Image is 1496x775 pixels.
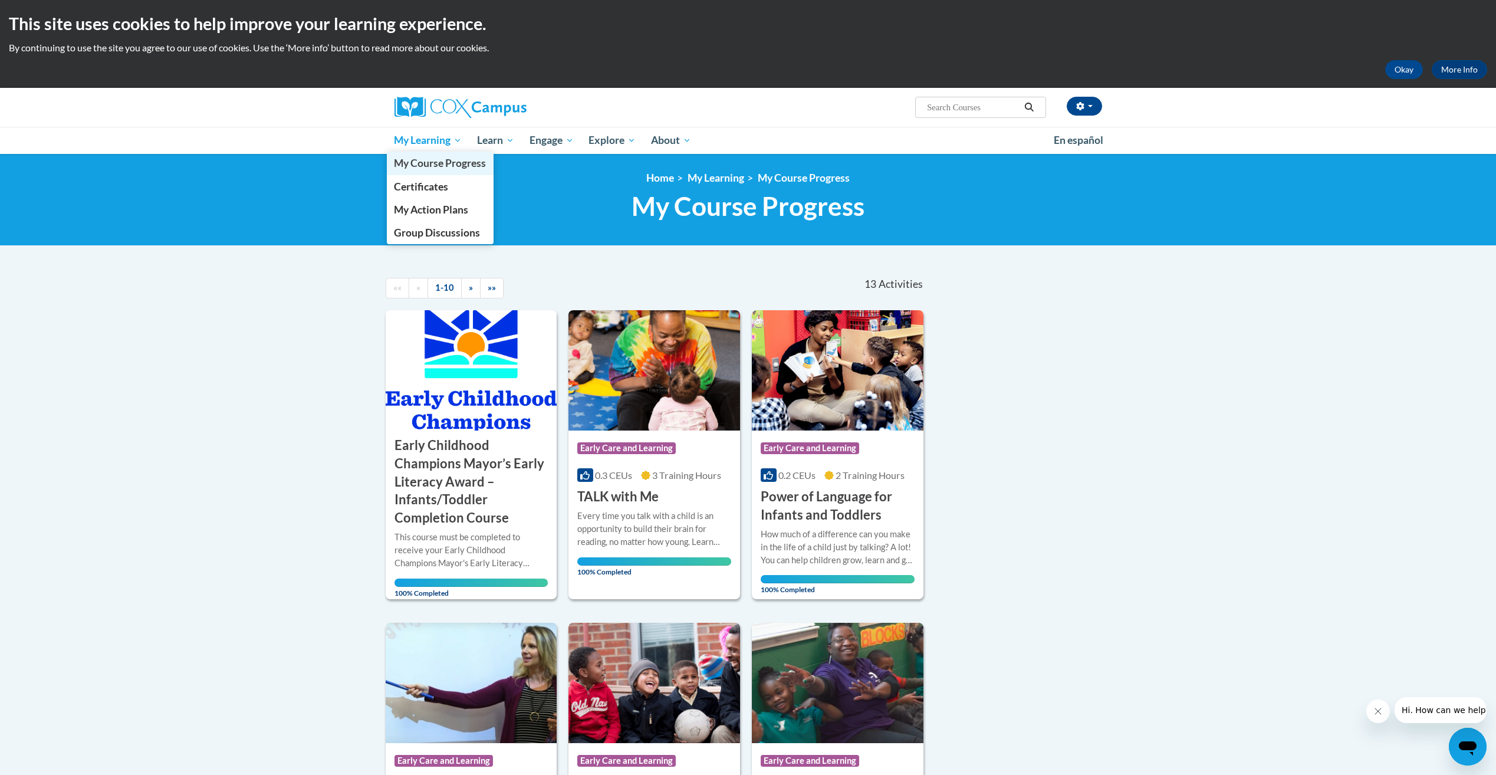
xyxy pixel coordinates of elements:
[646,172,674,184] a: Home
[568,310,740,599] a: Course LogoEarly Care and Learning0.3 CEUs3 Training Hours TALK with MeEvery time you talk with a...
[688,172,744,184] a: My Learning
[595,469,632,481] span: 0.3 CEUs
[387,175,494,198] a: Certificates
[394,436,548,527] h3: Early Childhood Champions Mayor’s Early Literacy Award – Infants/Toddler Completion Course
[461,278,481,298] a: Next
[577,442,676,454] span: Early Care and Learning
[568,623,740,743] img: Course Logo
[394,579,548,587] div: Your progress
[577,510,731,549] div: Every time you talk with a child is an opportunity to build their brain for reading, no matter ho...
[480,278,504,298] a: End
[568,310,740,431] img: Course Logo
[1395,697,1487,723] iframe: Message from company
[588,133,636,147] span: Explore
[394,226,480,239] span: Group Discussions
[394,579,548,597] span: 100% Completed
[9,12,1487,35] h2: This site uses cookies to help improve your learning experience.
[387,152,494,175] a: My Course Progress
[752,623,923,743] img: Course Logo
[761,575,915,594] span: 100% Completed
[394,97,527,118] img: Cox Campus
[1067,97,1102,116] button: Account Settings
[1020,100,1038,114] button: Search
[394,203,468,216] span: My Action Plans
[469,127,522,154] a: Learn
[377,127,1120,154] div: Main menu
[1054,134,1103,146] span: En español
[778,469,816,481] span: 0.2 CEUs
[1046,128,1111,153] a: En español
[1432,60,1487,79] a: More Info
[761,488,915,524] h3: Power of Language for Infants and Toddlers
[387,127,470,154] a: My Learning
[394,531,548,570] div: This course must be completed to receive your Early Childhood Champions Mayor's Early Literacy Aw...
[488,283,496,293] span: »»
[1449,728,1487,766] iframe: Button to launch messaging window
[1366,700,1390,723] iframe: Close message
[581,127,643,154] a: Explore
[394,157,486,169] span: My Course Progress
[758,172,850,184] a: My Course Progress
[643,127,699,154] a: About
[577,557,731,566] div: Your progress
[530,133,574,147] span: Engage
[394,180,448,193] span: Certificates
[761,442,859,454] span: Early Care and Learning
[416,283,420,293] span: «
[761,528,915,567] div: How much of a difference can you make in the life of a child just by talking? A lot! You can help...
[522,127,581,154] a: Engage
[577,755,676,767] span: Early Care and Learning
[1385,60,1423,79] button: Okay
[752,310,923,431] img: Course Logo
[394,755,493,767] span: Early Care and Learning
[632,191,864,222] span: My Course Progress
[652,469,721,481] span: 3 Training Hours
[926,100,1020,114] input: Search Courses
[651,133,691,147] span: About
[393,283,402,293] span: ««
[394,133,462,147] span: My Learning
[752,310,923,599] a: Course LogoEarly Care and Learning0.2 CEUs2 Training Hours Power of Language for Infants and Todd...
[387,221,494,244] a: Group Discussions
[386,278,409,298] a: Begining
[469,283,473,293] span: »
[879,278,923,291] span: Activities
[577,557,731,576] span: 100% Completed
[394,97,619,118] a: Cox Campus
[577,488,659,506] h3: TALK with Me
[477,133,514,147] span: Learn
[836,469,905,481] span: 2 Training Hours
[7,8,96,18] span: Hi. How can we help?
[761,575,915,583] div: Your progress
[387,198,494,221] a: My Action Plans
[9,41,1487,54] p: By continuing to use the site you agree to our use of cookies. Use the ‘More info’ button to read...
[409,278,428,298] a: Previous
[428,278,462,298] a: 1-10
[761,755,859,767] span: Early Care and Learning
[386,310,557,431] img: Course Logo
[386,623,557,743] img: Course Logo
[386,310,557,599] a: Course Logo Early Childhood Champions Mayor’s Early Literacy Award – Infants/Toddler Completion C...
[864,278,876,291] span: 13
